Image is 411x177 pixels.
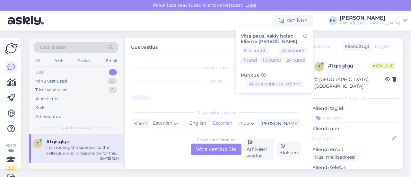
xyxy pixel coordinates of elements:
p: Kliendi email [312,146,398,153]
span: English [375,43,391,50]
span: Tere, [136,100,145,104]
div: Kliendi info [312,95,398,101]
div: 0 [108,78,117,84]
h6: Võta paus, Askly hoiab kliente [PERSON_NAME] [241,33,308,44]
button: 1.5 tundi [260,57,284,64]
div: Kõik [35,104,45,111]
button: 30 minutit [279,47,308,54]
div: Rahva [DEMOGRAPHIC_DATA] [340,21,400,26]
div: [DATE] [132,79,301,84]
span: t [37,141,39,146]
p: Kliendi nimi [312,125,398,132]
div: # tqisglgq [328,62,370,70]
div: 1 [109,69,117,75]
div: Estonian to Estonian [197,137,235,143]
div: 1 [109,87,117,93]
div: AI Assistent [35,96,59,102]
p: Kliendi tag'id [312,105,398,112]
div: [DATE] 12:14 [100,156,119,161]
span: Estonian [153,120,172,127]
div: Valige keel ja vastake [132,110,301,115]
div: Vaata siia [5,142,17,171]
span: Muu [239,120,249,126]
h6: Puhkus [241,73,308,78]
div: Arhiveeri vestlus [244,138,274,160]
div: Tiimi vestlused [35,87,67,93]
div: Võta vestlus üle [191,144,241,155]
span: Estonian [314,43,333,50]
span: Online [370,62,396,69]
a: [PERSON_NAME]Rahva [DEMOGRAPHIC_DATA] [340,15,407,26]
div: Socials [77,57,92,65]
span: Uued vestlused [61,125,91,130]
span: t [318,64,320,69]
div: Uus [35,69,44,75]
div: Aktiivne [274,15,313,26]
label: Uus vestlus [131,42,158,51]
span: Luba [243,2,258,8]
div: Vestlus algas [132,65,301,71]
input: Lisa nimi [313,135,391,142]
div: [PERSON_NAME] [258,120,299,127]
div: Estonian [209,119,236,128]
button: 24 tundi [284,57,308,64]
div: [GEOGRAPHIC_DATA], [GEOGRAPHIC_DATA] [314,76,385,90]
button: 1 tund [241,57,259,64]
button: Alusta puhkuse režiimi [246,80,302,87]
div: All [34,57,41,65]
input: Lisa tag [312,113,398,123]
div: Minu vestlused [35,78,67,84]
img: Askly Logo [5,43,17,54]
div: Klient [132,120,147,127]
div: Arhiveeritud [35,113,62,120]
div: Email [105,57,118,65]
div: 2 / 3 [5,165,17,171]
div: I am routing this question to the colleague who is responsible for this topic. The reply might ta... [46,145,119,156]
div: Blokeeri [277,142,301,157]
div: English [186,119,209,128]
div: Web [54,57,65,65]
div: [PERSON_NAME] [340,15,400,21]
div: KV [328,16,337,25]
p: Kliendi telefon [312,164,398,171]
button: 15 minutit [241,47,268,54]
span: #tqisglgq [46,139,70,145]
div: Küsi meiliaadressi [312,153,358,162]
div: Klienditugi [342,43,369,50]
span: Otsi kliente [40,44,66,51]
